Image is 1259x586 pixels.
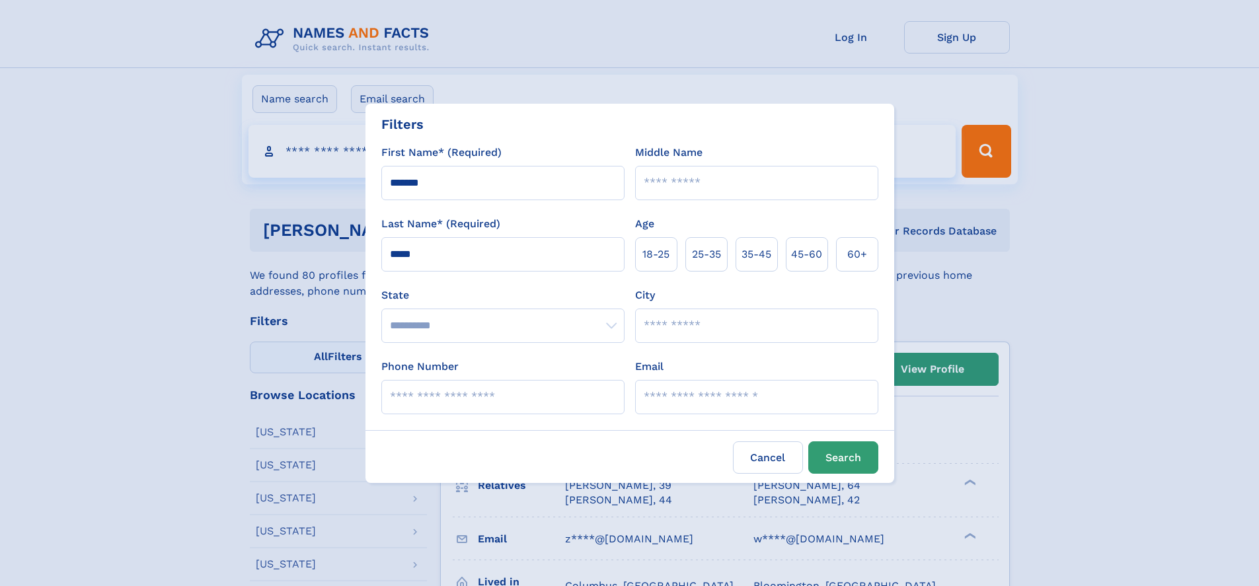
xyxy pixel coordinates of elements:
label: Phone Number [381,359,459,375]
label: First Name* (Required) [381,145,502,161]
label: Cancel [733,441,803,474]
label: Age [635,216,654,232]
span: 45‑60 [791,246,822,262]
label: City [635,287,655,303]
label: Middle Name [635,145,703,161]
div: Filters [381,114,424,134]
span: 60+ [847,246,867,262]
label: Last Name* (Required) [381,216,500,232]
button: Search [808,441,878,474]
label: State [381,287,625,303]
label: Email [635,359,664,375]
span: 18‑25 [642,246,669,262]
span: 25‑35 [692,246,721,262]
span: 35‑45 [742,246,771,262]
